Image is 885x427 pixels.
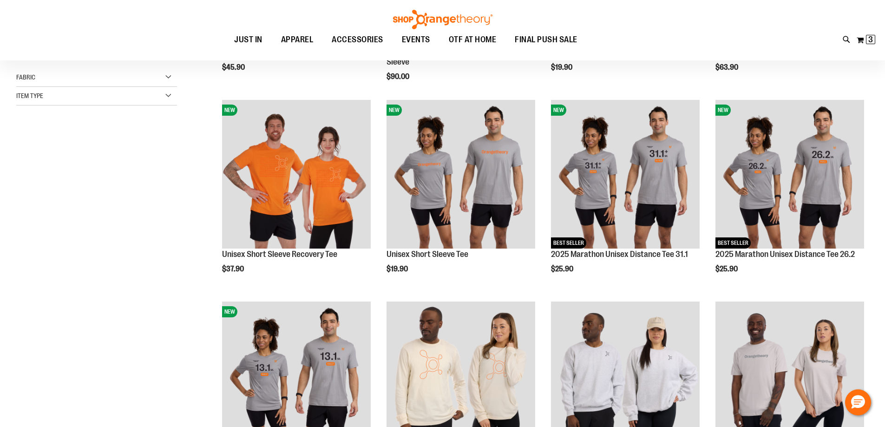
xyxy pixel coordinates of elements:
[715,237,751,249] span: BEST SELLER
[546,95,704,297] div: product
[387,100,535,249] img: Unisex Short Sleeve Tee
[551,100,700,249] img: 2025 Marathon Unisex Distance Tee 31.1
[715,265,739,273] span: $25.90
[515,29,577,50] span: FINAL PUSH SALE
[387,100,535,250] a: Unisex Short Sleeve TeeNEW
[715,250,855,259] a: 2025 Marathon Unisex Distance Tee 26.2
[222,100,371,249] img: Unisex Short Sleeve Recovery Tee
[715,105,731,116] span: NEW
[382,95,540,297] div: product
[387,105,402,116] span: NEW
[281,29,314,50] span: APPAREL
[387,250,468,259] a: Unisex Short Sleeve Tee
[217,95,375,297] div: product
[551,265,575,273] span: $25.90
[505,29,587,51] a: FINAL PUSH SALE
[392,10,494,29] img: Shop Orangetheory
[332,29,383,50] span: ACCESSORIES
[868,35,873,44] span: 3
[272,29,323,50] a: APPAREL
[222,306,237,317] span: NEW
[222,63,246,72] span: $45.90
[439,29,506,51] a: OTF AT HOME
[387,72,411,81] span: $90.00
[711,95,869,297] div: product
[225,29,272,51] a: JUST IN
[715,63,740,72] span: $63.90
[402,29,430,50] span: EVENTS
[551,63,574,72] span: $19.90
[845,389,871,415] button: Hello, have a question? Let’s chat.
[16,73,35,81] span: Fabric
[715,100,864,250] a: 2025 Marathon Unisex Distance Tee 26.2NEWBEST SELLER
[387,265,409,273] span: $19.90
[222,105,237,116] span: NEW
[551,237,586,249] span: BEST SELLER
[715,100,864,249] img: 2025 Marathon Unisex Distance Tee 26.2
[393,29,439,51] a: EVENTS
[222,100,371,250] a: Unisex Short Sleeve Recovery TeeNEW
[322,29,393,51] a: ACCESSORIES
[551,250,688,259] a: 2025 Marathon Unisex Distance Tee 31.1
[551,100,700,250] a: 2025 Marathon Unisex Distance Tee 31.1NEWBEST SELLER
[222,265,245,273] span: $37.90
[449,29,497,50] span: OTF AT HOME
[234,29,262,50] span: JUST IN
[222,250,337,259] a: Unisex Short Sleeve Recovery Tee
[551,105,566,116] span: NEW
[16,92,43,99] span: Item Type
